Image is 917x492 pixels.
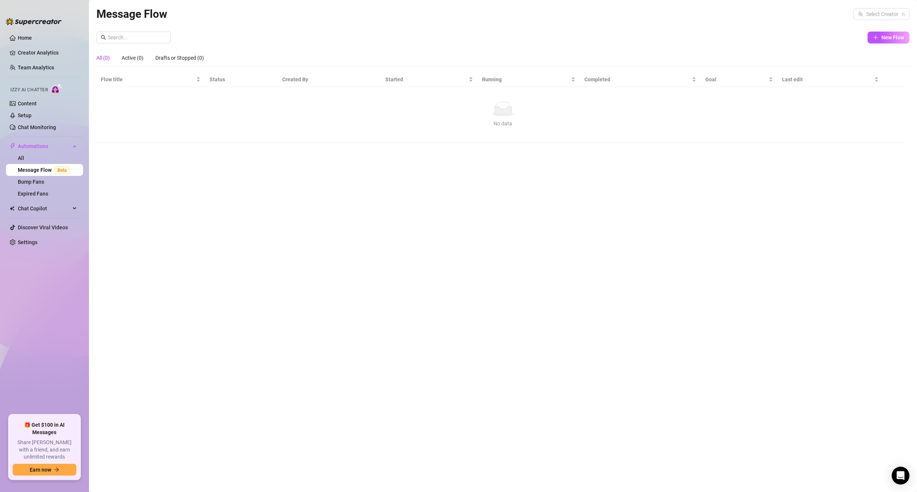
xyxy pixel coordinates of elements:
img: AI Chatter [51,83,62,94]
span: Started [386,75,468,83]
span: Izzy AI Chatter [10,86,48,94]
span: team [901,12,906,16]
span: search [101,35,106,40]
span: thunderbolt [10,143,16,149]
div: Drafts or Stopped (0) [155,54,204,62]
a: Setup [18,112,32,118]
button: Earn nowarrow-right [13,464,76,476]
span: Last edit [782,75,873,83]
a: Creator Analytics [18,47,77,59]
th: Started [381,72,478,87]
img: logo-BBDzfeDw.svg [6,18,62,25]
div: Active (0) [122,54,144,62]
a: Team Analytics [18,65,54,70]
a: Expired Fans [18,191,48,197]
a: Settings [18,239,37,245]
a: Home [18,35,32,41]
a: Content [18,101,37,106]
div: Open Intercom Messenger [892,467,910,485]
span: Share [PERSON_NAME] with a friend, and earn unlimited rewards [13,439,76,461]
th: Completed [580,72,701,87]
th: Status [205,72,278,87]
span: plus [873,35,878,40]
img: Chat Copilot [10,206,14,211]
th: Flow title [96,72,205,87]
article: Message Flow [96,5,167,23]
th: Last edit [778,72,883,87]
span: Earn now [30,467,51,473]
a: Bump Fans [18,179,44,185]
th: Goal [701,72,778,87]
div: All (0) [96,54,110,62]
span: Beta [55,166,70,174]
input: Search... [108,33,166,42]
span: Automations [18,140,70,152]
span: arrow-right [54,467,59,472]
a: Chat Monitoring [18,124,56,130]
a: Message FlowBeta [18,167,73,173]
span: Running [482,75,570,83]
div: No data [104,119,902,128]
th: Created By [278,72,381,87]
span: Flow title [101,75,195,83]
th: Running [478,72,580,87]
span: Completed [584,75,690,83]
button: New Flow [868,32,910,43]
span: Goal [705,75,767,83]
span: Chat Copilot [18,203,70,214]
span: 🎁 Get $100 in AI Messages [13,422,76,436]
a: Discover Viral Videos [18,224,68,230]
a: All [18,155,24,161]
span: New Flow [881,35,904,40]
